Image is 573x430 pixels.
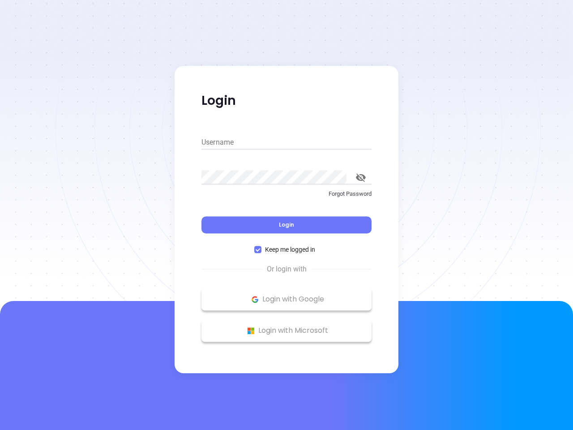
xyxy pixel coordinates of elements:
button: toggle password visibility [350,167,372,188]
button: Login [201,216,372,233]
button: Microsoft Logo Login with Microsoft [201,319,372,342]
span: Or login with [262,264,311,275]
img: Google Logo [249,294,261,305]
p: Login with Microsoft [206,324,367,337]
p: Login with Google [206,292,367,306]
button: Google Logo Login with Google [201,288,372,310]
span: Keep me logged in [261,245,319,254]
span: Login [279,221,294,228]
img: Microsoft Logo [245,325,257,336]
p: Login [201,93,372,109]
a: Forgot Password [201,189,372,206]
p: Forgot Password [201,189,372,198]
